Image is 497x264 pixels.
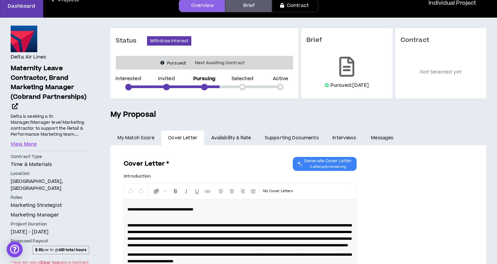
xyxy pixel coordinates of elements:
h3: Status [116,37,147,45]
button: Withdraw Interest [147,36,191,46]
i: Pursued! [167,60,186,66]
p: Time & Materials [11,161,89,168]
button: Chat GPT Cover Letter [293,157,357,171]
a: My Match Score [110,131,161,145]
p: Dashboard [8,3,35,10]
h3: Contract [401,36,481,44]
button: Insert Link [203,185,213,198]
strong: $ 65 [35,247,43,252]
p: Pursued: [DATE] [330,82,369,89]
p: Active [273,76,288,81]
p: My Cover Letters [263,188,293,195]
h5: My Proposal [110,109,486,120]
p: Interested [115,76,141,81]
h3: Cover Letter * [124,159,169,168]
p: Roles [11,195,89,200]
span: per hr @ [33,246,89,254]
a: Supporting Documents [258,131,325,145]
span: Maternity Leave Contractor, Brand Marketing Manager (Cobrand Partnerships) [11,64,86,101]
button: Justify Align [248,185,258,198]
button: Format Bold [171,185,181,198]
span: 3 attempts remaining [304,164,352,170]
span: Generate Cover Letter [304,158,352,164]
button: Format Underline [192,185,202,198]
p: Project Duration [11,221,89,227]
a: Maternity Leave Contractor, Brand Marketing Manager (Cobrand Partnerships) [11,64,89,112]
button: Left Align [216,185,226,198]
button: Format Italics [181,185,191,198]
p: Contract Type [11,154,89,160]
p: Delta is seeking a Sr. Manager/Manager level Marketing contractor to support the Retail & Perform... [11,113,89,138]
p: Proposed Payout [11,238,89,244]
p: [DATE] - [DATE] [11,228,89,235]
p: Selected [232,76,253,81]
p: Pursuing [193,76,216,81]
a: Availability & Rate [204,131,258,145]
span: Next Awaiting Contract [191,60,248,66]
a: Interviews [326,131,364,145]
p: [GEOGRAPHIC_DATA], [GEOGRAPHIC_DATA] [11,178,89,192]
strong: 400 total hours [59,247,87,252]
button: Undo [125,185,135,198]
p: Invited [158,76,175,81]
p: Not Selected yet [401,54,481,90]
button: View More [11,141,37,148]
div: Open Intercom Messenger [7,241,23,257]
button: Redo [136,185,146,198]
span: Cover Letter [168,134,197,142]
h3: Brief [306,36,387,44]
button: Template [261,185,295,198]
span: Marketing Strategist [11,202,62,209]
h4: Delta Air Lines [11,54,46,61]
p: Location [11,171,89,177]
label: Introduction [124,171,151,182]
button: Right Align [238,185,248,198]
span: Marketing Manager [11,211,59,218]
button: Center Align [227,185,237,198]
a: Messages [364,131,402,145]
